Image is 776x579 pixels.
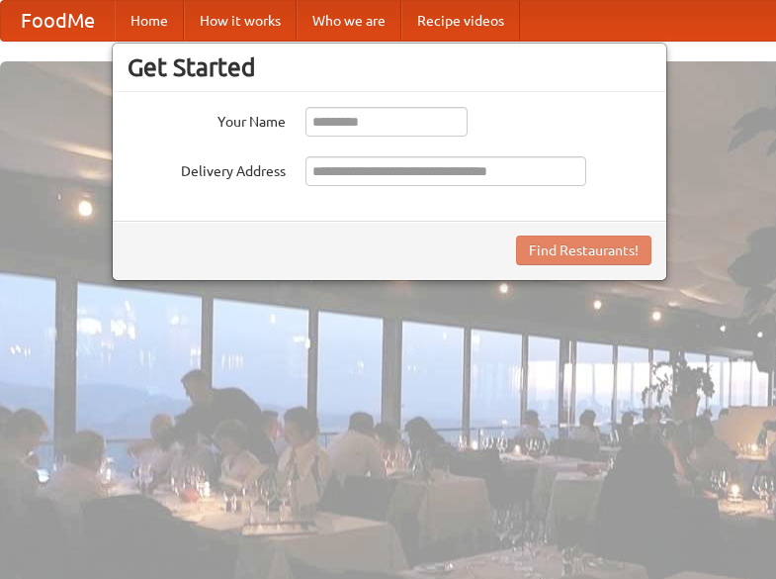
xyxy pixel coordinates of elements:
[128,52,651,82] h3: Get Started
[297,1,401,41] a: Who we are
[128,107,286,132] label: Your Name
[1,1,115,41] a: FoodMe
[516,236,651,265] button: Find Restaurants!
[184,1,297,41] a: How it works
[128,156,286,181] label: Delivery Address
[115,1,184,41] a: Home
[401,1,520,41] a: Recipe videos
